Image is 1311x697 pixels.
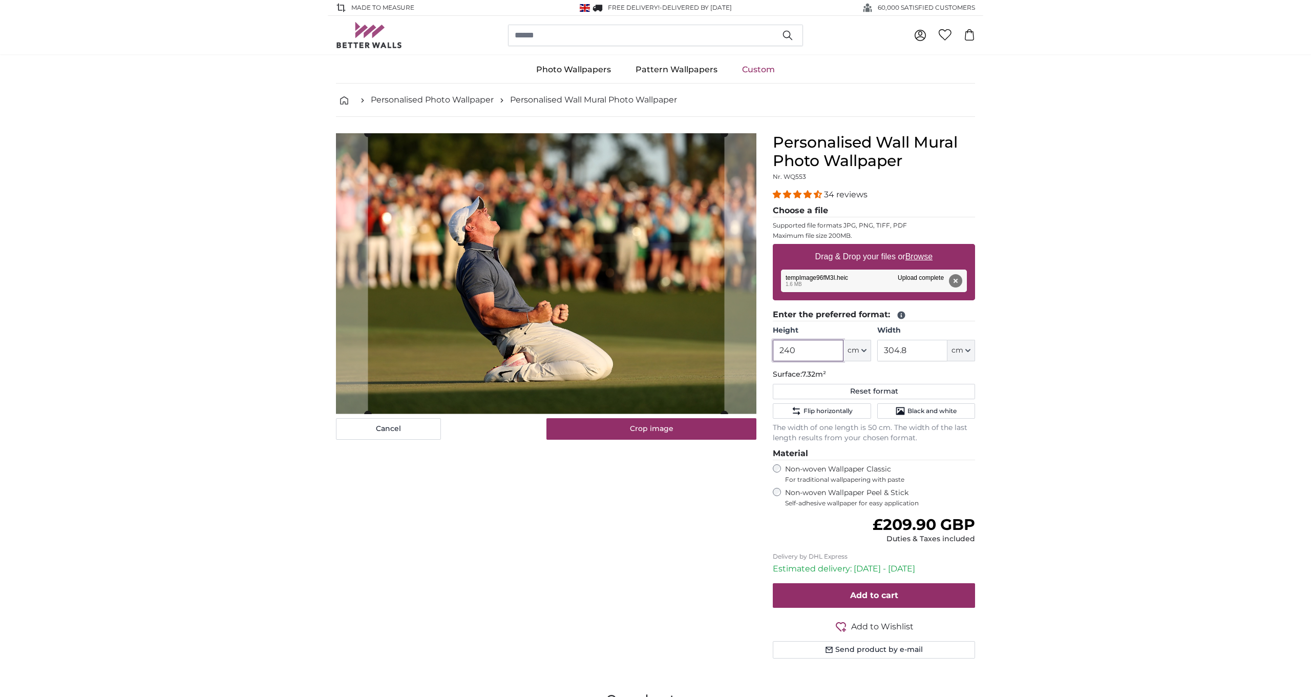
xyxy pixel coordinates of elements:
a: Personalised Photo Wallpaper [371,94,494,106]
h1: Personalised Wall Mural Photo Wallpaper [773,133,975,170]
button: Crop image [546,418,757,440]
button: cm [947,340,975,361]
img: Betterwalls [336,22,403,48]
a: Photo Wallpapers [524,56,623,83]
span: Delivered by [DATE] [662,4,732,11]
p: Estimated delivery: [DATE] - [DATE] [773,563,975,575]
button: Black and white [877,403,975,419]
p: Delivery by DHL Express [773,552,975,561]
legend: Enter the preferred format: [773,309,975,321]
span: - [660,4,732,11]
button: Add to cart [773,583,975,608]
span: FREE delivery! [608,4,660,11]
span: £209.90 GBP [873,515,975,534]
a: Custom [730,56,787,83]
img: United Kingdom [580,4,590,12]
legend: Choose a file [773,204,975,217]
p: Supported file formats JPG, PNG, TIFF, PDF [773,221,975,230]
span: For traditional wallpapering with paste [785,476,975,484]
label: Width [877,325,975,336]
span: Nr. WQ553 [773,173,806,180]
a: Personalised Wall Mural Photo Wallpaper [510,94,677,106]
p: The width of one length is 50 cm. The width of the last length results from your chosen format. [773,423,975,443]
span: Add to Wishlist [851,621,914,633]
span: 60,000 SATISFIED CUSTOMERS [878,3,975,12]
u: Browse [905,252,933,261]
label: Non-woven Wallpaper Classic [785,464,975,484]
span: 34 reviews [824,190,868,199]
p: Maximum file size 200MB. [773,232,975,240]
button: Cancel [336,418,441,440]
span: Made to Measure [351,3,414,12]
span: Add to cart [850,590,898,600]
span: 4.32 stars [773,190,824,199]
div: Duties & Taxes included [873,534,975,544]
span: cm [951,345,963,356]
label: Non-woven Wallpaper Peel & Stick [785,488,975,507]
nav: breadcrumbs [336,84,975,117]
label: Height [773,325,871,336]
a: Pattern Wallpapers [623,56,730,83]
button: Send product by e-mail [773,641,975,659]
span: 7.32m² [802,370,826,379]
span: cm [848,345,859,356]
label: Drag & Drop your files or [811,247,937,267]
button: Add to Wishlist [773,620,975,633]
span: Self-adhesive wallpaper for easy application [785,499,975,507]
button: cm [843,340,871,361]
p: Surface: [773,370,975,380]
span: Flip horizontally [803,407,853,415]
button: Reset format [773,384,975,399]
button: Flip horizontally [773,403,871,419]
span: Black and white [907,407,957,415]
legend: Material [773,447,975,460]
